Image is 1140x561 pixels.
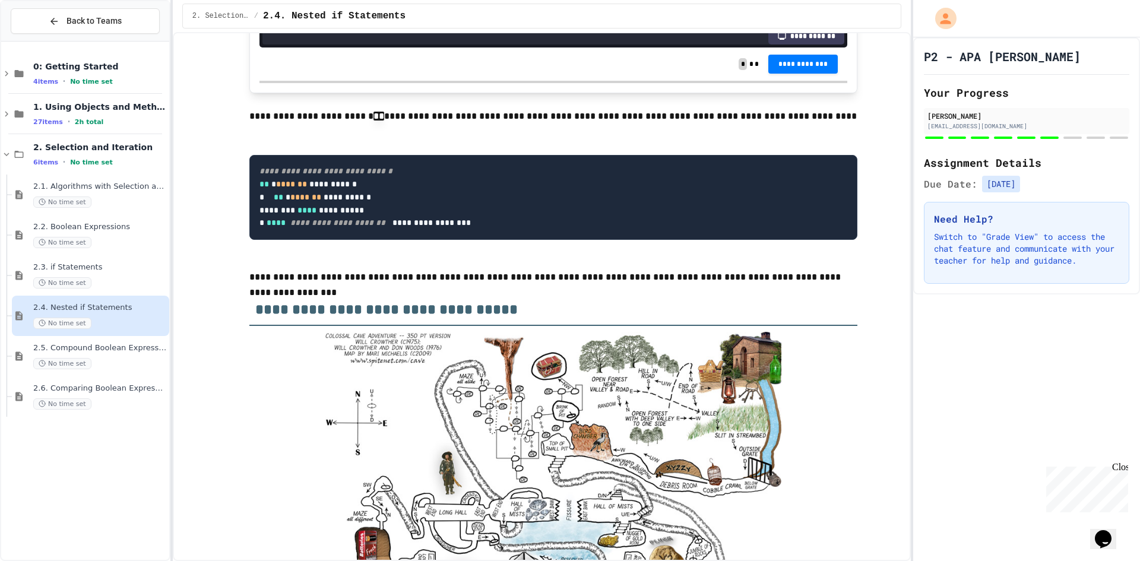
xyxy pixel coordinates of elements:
[63,77,65,86] span: •
[33,61,167,72] span: 0: Getting Started
[70,159,113,166] span: No time set
[33,277,91,289] span: No time set
[33,262,167,272] span: 2.3. if Statements
[11,8,160,34] button: Back to Teams
[927,110,1126,121] div: [PERSON_NAME]
[934,212,1119,226] h3: Need Help?
[70,78,113,85] span: No time set
[5,5,82,75] div: Chat with us now!Close
[75,118,104,126] span: 2h total
[982,176,1020,192] span: [DATE]
[924,84,1129,101] h2: Your Progress
[924,177,977,191] span: Due Date:
[66,15,122,27] span: Back to Teams
[33,303,167,313] span: 2.4. Nested if Statements
[924,48,1081,65] h1: P2 - APA [PERSON_NAME]
[1041,462,1128,512] iframe: chat widget
[1090,514,1128,549] iframe: chat widget
[33,398,91,410] span: No time set
[33,78,58,85] span: 4 items
[33,118,63,126] span: 27 items
[33,237,91,248] span: No time set
[33,182,167,192] span: 2.1. Algorithms with Selection and Repetition
[33,159,58,166] span: 6 items
[934,231,1119,267] p: Switch to "Grade View" to access the chat feature and communicate with your teacher for help and ...
[923,5,959,32] div: My Account
[33,358,91,369] span: No time set
[33,343,167,353] span: 2.5. Compound Boolean Expressions
[927,122,1126,131] div: [EMAIL_ADDRESS][DOMAIN_NAME]
[33,196,91,208] span: No time set
[33,142,167,153] span: 2. Selection and Iteration
[33,222,167,232] span: 2.2. Boolean Expressions
[192,11,249,21] span: 2. Selection and Iteration
[63,157,65,167] span: •
[924,154,1129,171] h2: Assignment Details
[263,9,406,23] span: 2.4. Nested if Statements
[33,318,91,329] span: No time set
[68,117,70,126] span: •
[254,11,258,21] span: /
[33,383,167,394] span: 2.6. Comparing Boolean Expressions ([PERSON_NAME] Laws)
[33,102,167,112] span: 1. Using Objects and Methods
